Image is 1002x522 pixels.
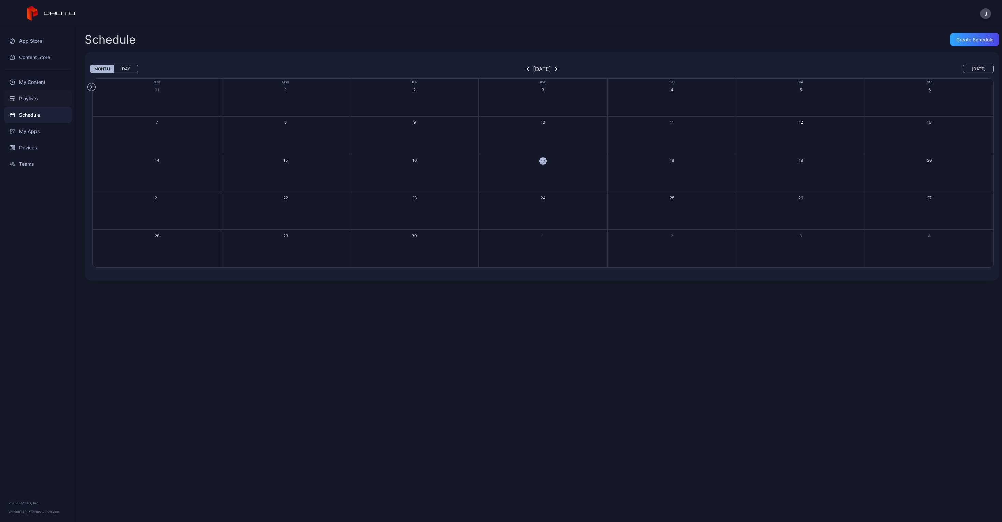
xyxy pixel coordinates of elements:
[412,195,417,201] div: 23
[479,192,607,230] button: 24
[865,80,994,85] div: Sat
[350,230,479,268] button: 30
[4,90,72,107] a: Playlists
[412,233,417,239] div: 30
[736,230,865,268] button: 3
[479,80,607,85] div: Wed
[8,500,68,506] div: © 2025 PROTO, Inc.
[283,157,288,163] div: 15
[155,87,159,93] div: 31
[799,233,802,239] div: 3
[413,87,416,93] div: 2
[736,116,865,154] button: 12
[4,49,72,65] a: Content Store
[4,123,72,139] a: My Apps
[963,65,994,73] button: [DATE]
[927,195,932,201] div: 27
[539,157,547,165] div: 17
[283,195,288,201] div: 22
[221,230,350,268] button: 29
[92,80,221,85] div: Sun
[736,192,865,230] button: 26
[92,192,221,230] button: 21
[8,510,31,514] span: Version 1.13.1 •
[865,154,994,192] button: 20
[221,116,350,154] button: 8
[221,192,350,230] button: 22
[671,87,673,93] div: 4
[479,78,607,116] button: 3
[350,192,479,230] button: 23
[4,33,72,49] a: App Store
[350,116,479,154] button: 9
[4,156,72,172] a: Teams
[285,87,287,93] div: 1
[865,230,994,268] button: 4
[607,78,736,116] button: 4
[350,80,479,85] div: Tue
[607,192,736,230] button: 25
[671,233,673,239] div: 2
[607,154,736,192] button: 18
[413,119,416,125] div: 9
[284,119,287,125] div: 8
[865,192,994,230] button: 27
[927,119,932,125] div: 13
[92,116,221,154] button: 7
[607,116,736,154] button: 11
[541,119,545,125] div: 10
[670,157,674,163] div: 18
[950,33,999,46] button: Create Schedule
[479,154,607,192] button: 17
[542,87,544,93] div: 3
[670,119,674,125] div: 11
[541,195,546,201] div: 24
[283,233,288,239] div: 29
[155,233,159,239] div: 28
[928,233,931,239] div: 4
[92,78,221,116] button: 31
[865,78,994,116] button: 6
[412,157,417,163] div: 16
[542,233,544,239] div: 1
[221,80,350,85] div: Mon
[4,74,72,90] a: My Content
[800,87,802,93] div: 5
[114,65,138,73] button: Day
[221,78,350,116] button: 1
[607,230,736,268] button: 2
[865,116,994,154] button: 13
[155,195,159,201] div: 21
[980,8,991,19] button: J
[156,119,158,125] div: 7
[85,33,136,46] h2: Schedule
[927,157,932,163] div: 20
[479,116,607,154] button: 10
[736,80,865,85] div: Fri
[479,230,607,268] button: 1
[799,157,803,163] div: 19
[670,195,674,201] div: 25
[736,154,865,192] button: 19
[90,65,114,73] button: Month
[4,139,72,156] a: Devices
[221,154,350,192] button: 15
[92,154,221,192] button: 14
[607,80,736,85] div: Thu
[155,157,159,163] div: 14
[4,107,72,123] a: Schedule
[799,119,803,125] div: 12
[798,195,803,201] div: 26
[350,78,479,116] button: 2
[956,37,993,42] div: Create Schedule
[350,154,479,192] button: 16
[928,87,931,93] div: 6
